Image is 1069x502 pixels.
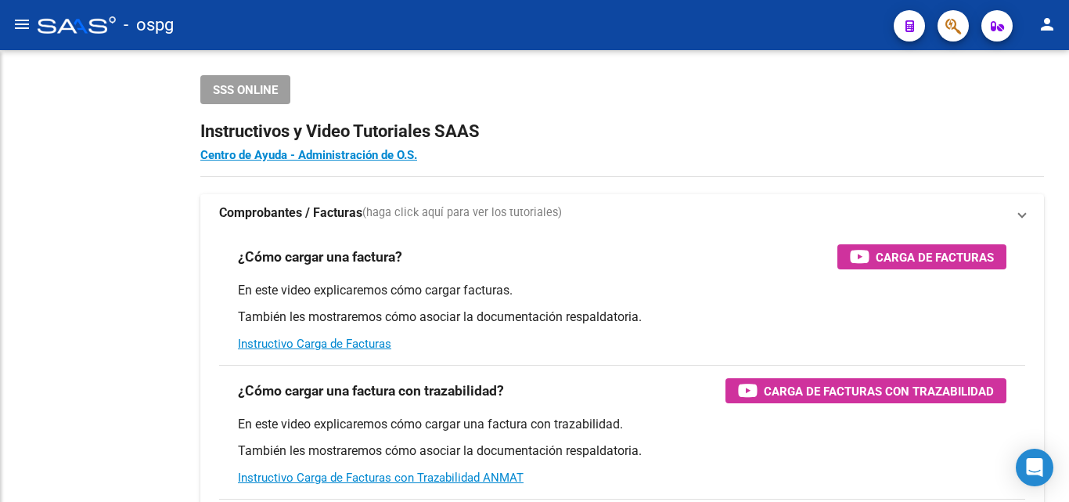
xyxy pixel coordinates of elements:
[238,282,1006,299] p: En este video explicaremos cómo cargar facturas.
[1016,449,1053,486] div: Open Intercom Messenger
[1038,15,1056,34] mat-icon: person
[238,246,402,268] h3: ¿Cómo cargar una factura?
[124,8,174,42] span: - ospg
[200,148,417,162] a: Centro de Ayuda - Administración de O.S.
[837,244,1006,269] button: Carga de Facturas
[238,309,1006,326] p: También les mostraremos cómo asociar la documentación respaldatoria.
[764,381,994,401] span: Carga de Facturas con Trazabilidad
[200,117,1044,146] h2: Instructivos y Video Tutoriales SAAS
[238,442,1006,460] p: También les mostraremos cómo asociar la documentación respaldatoria.
[238,380,504,402] h3: ¿Cómo cargar una factura con trazabilidad?
[725,378,1006,403] button: Carga de Facturas con Trazabilidad
[238,471,524,485] a: Instructivo Carga de Facturas con Trazabilidad ANMAT
[362,204,562,222] span: (haga click aquí para ver los tutoriales)
[200,194,1044,232] mat-expansion-panel-header: Comprobantes / Facturas(haga click aquí para ver los tutoriales)
[876,247,994,267] span: Carga de Facturas
[200,75,290,104] button: SSS ONLINE
[238,337,391,351] a: Instructivo Carga de Facturas
[13,15,31,34] mat-icon: menu
[238,416,1006,433] p: En este video explicaremos cómo cargar una factura con trazabilidad.
[213,83,278,97] span: SSS ONLINE
[219,204,362,222] strong: Comprobantes / Facturas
